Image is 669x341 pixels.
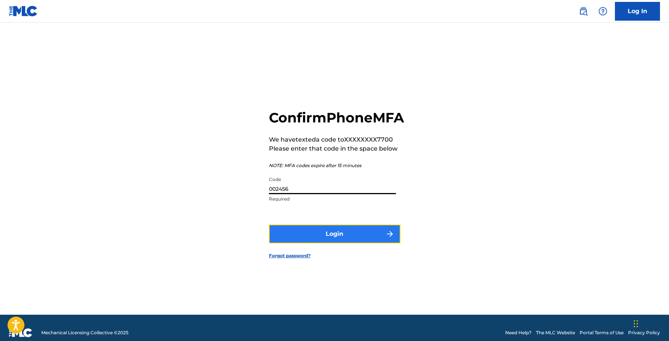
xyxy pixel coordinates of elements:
[269,196,396,202] p: Required
[536,329,575,336] a: The MLC Website
[269,109,404,126] h2: Confirm Phone MFA
[9,328,32,337] img: logo
[615,2,660,21] a: Log In
[269,135,404,144] p: We have texted a code to XXXXXXXX7700
[385,229,394,238] img: f7272a7cc735f4ea7f67.svg
[269,252,311,259] a: Forgot password?
[576,4,591,19] a: Public Search
[9,6,38,17] img: MLC Logo
[579,7,588,16] img: search
[269,225,400,243] button: Login
[505,329,532,336] a: Need Help?
[41,329,128,336] span: Mechanical Licensing Collective © 2025
[269,144,404,153] p: Please enter that code in the space below
[595,4,610,19] div: Help
[598,7,607,16] img: help
[580,329,624,336] a: Portal Terms of Use
[628,329,660,336] a: Privacy Policy
[631,305,669,341] iframe: Chat Widget
[634,312,638,335] div: Drag
[269,162,404,169] p: NOTE: MFA codes expire after 15 minutes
